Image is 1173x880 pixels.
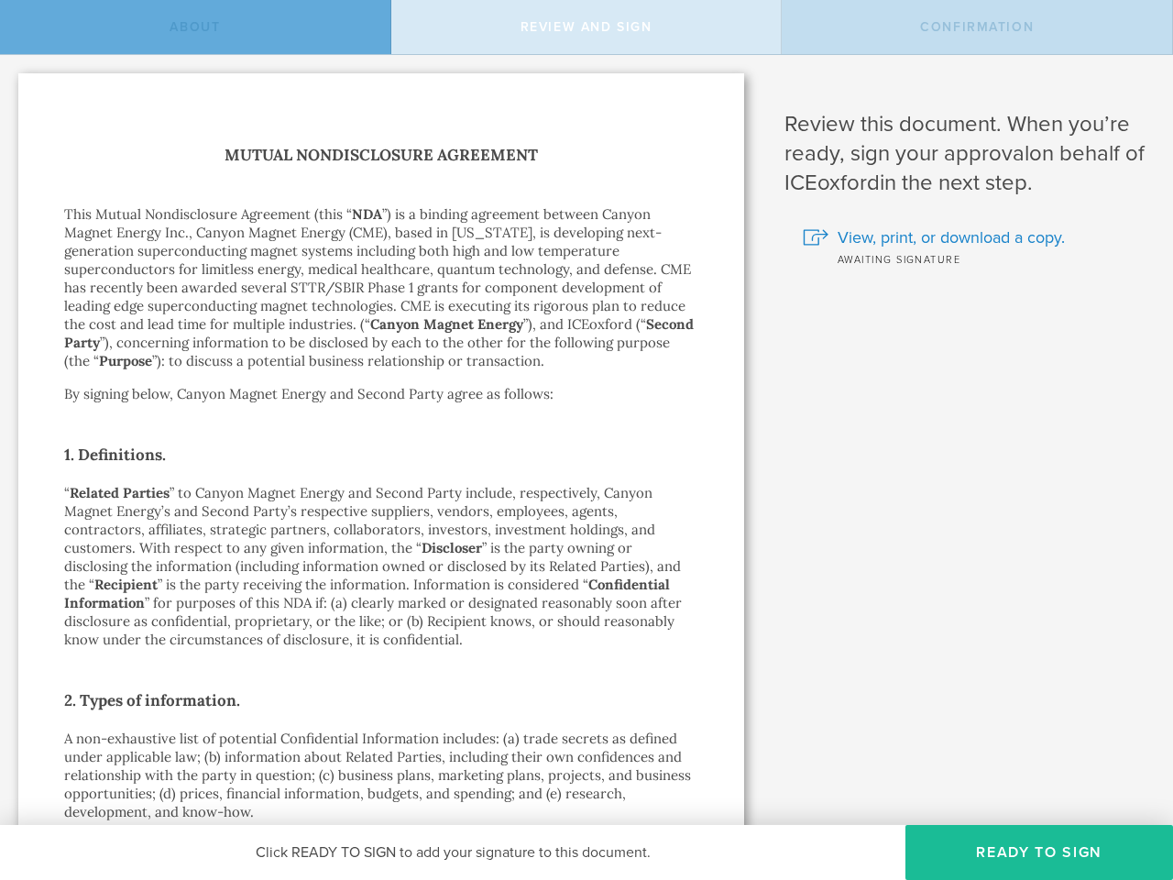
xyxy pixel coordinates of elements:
[64,205,698,370] p: This Mutual Nondisclosure Agreement (this “ ”) is a binding agreement between Canyon Magnet Energ...
[352,205,382,223] strong: NDA
[64,576,670,611] strong: Confidential Information
[784,110,1146,198] h1: Review this document. When you’re ready, sign your approval in the next step.
[920,19,1034,35] span: Confirmation
[838,225,1065,249] span: View, print, or download a copy.
[521,19,652,35] span: Review and sign
[64,686,698,715] h2: 2. Types of information.
[64,730,698,821] p: A non-exhaustive list of potential Confidential Information includes: (a) trade secrets as define...
[803,249,1146,268] div: Awaiting signature
[64,440,698,469] h2: 1. Definitions.
[370,315,523,333] strong: Canyon Magnet Energy
[64,484,698,649] p: “ ” to Canyon Magnet Energy and Second Party include, respectively, Canyon Magnet Energy’s and Se...
[64,385,698,403] p: By signing below, Canyon Magnet Energy and Second Party agree as follows:
[99,352,152,369] strong: Purpose
[64,142,698,169] h1: Mutual Nondisclosure Agreement
[64,315,694,351] strong: Second Party
[94,576,158,593] strong: Recipient
[70,484,170,501] strong: Related Parties
[170,19,220,35] span: About
[422,539,482,556] strong: Discloser
[905,825,1173,880] button: Ready to Sign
